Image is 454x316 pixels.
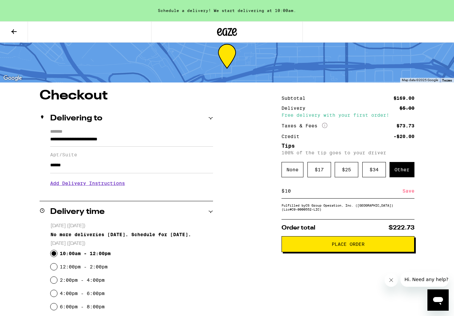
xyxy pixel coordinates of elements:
input: 0 [284,188,402,194]
label: 10:00am - 12:00pm [60,251,111,256]
div: $ [282,184,284,198]
span: Place Order [332,242,365,246]
h5: Tips [282,143,414,149]
div: Free delivery with your first order! [282,113,414,117]
iframe: Button to launch messaging window [427,289,449,311]
a: Terms [442,78,452,82]
h3: Add Delivery Instructions [50,176,213,191]
p: 100% of the tip goes to your driver [282,150,414,155]
div: Taxes & Fees [282,123,327,129]
div: $73.73 [397,123,414,128]
h2: Delivering to [50,114,102,122]
span: Order total [282,225,315,231]
p: [DATE] ([DATE]) [51,240,213,247]
div: $169.00 [394,96,414,100]
div: Delivery [282,106,310,110]
label: 12:00pm - 2:00pm [60,264,108,269]
div: $ 17 [307,162,331,177]
div: $ 34 [362,162,386,177]
div: $5.00 [399,106,414,110]
a: Open this area in Google Maps (opens a new window) [2,74,24,82]
div: No more deliveries [DATE]. Schedule for [DATE]. [51,232,213,237]
img: Google [2,74,24,82]
span: $222.73 [389,225,414,231]
label: Apt/Suite [50,152,213,157]
div: $ 25 [335,162,358,177]
h2: Delivery time [50,208,105,216]
p: We'll contact you at [PHONE_NUMBER] when we arrive [50,191,213,196]
iframe: Close message [385,273,398,287]
p: [DATE] ([DATE]) [51,223,213,229]
div: -$20.00 [394,134,414,139]
label: 6:00pm - 8:00pm [60,304,105,309]
div: Subtotal [282,96,310,100]
div: None [282,162,303,177]
span: Map data ©2025 Google [402,78,438,82]
label: 2:00pm - 4:00pm [60,277,105,283]
div: Credit [282,134,304,139]
iframe: Message from company [400,272,449,287]
div: Fulfilled by CS Group Operation, Inc. ([GEOGRAPHIC_DATA]) (Lic# C9-0000552-LIC ) [282,203,414,211]
h1: Checkout [40,89,213,102]
div: Save [402,184,414,198]
button: Place Order [282,236,414,252]
div: Other [390,162,414,177]
label: 4:00pm - 6:00pm [60,291,105,296]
